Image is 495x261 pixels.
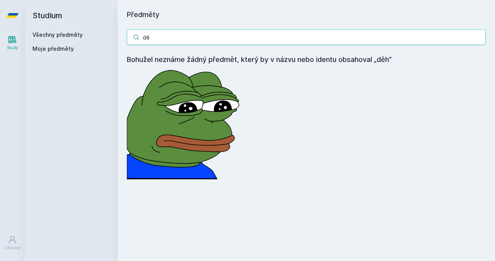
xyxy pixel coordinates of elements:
[2,231,23,255] a: Uživatel
[127,9,486,20] h1: Předměty
[127,29,486,45] input: Název nebo ident předmětu…
[2,31,23,55] a: Study
[32,31,83,38] a: Všechny předměty
[4,245,20,251] div: Uživatel
[127,65,243,179] img: error_picture.png
[32,45,74,53] span: Moje předměty
[127,54,486,65] h4: Bohužel neznáme žádný předmět, který by v názvu nebo identu obsahoval „děh”
[7,45,18,51] div: Study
